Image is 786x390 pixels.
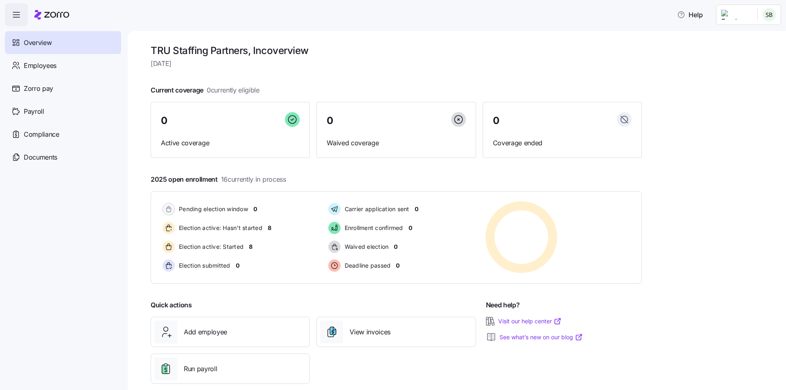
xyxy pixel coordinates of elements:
span: Election active: Started [176,243,244,251]
span: 0 [415,205,418,213]
span: 0 currently eligible [207,85,260,95]
span: Coverage ended [493,138,632,148]
span: 0 [236,262,239,270]
span: 0 [394,243,398,251]
span: Current coverage [151,85,260,95]
a: Compliance [5,123,121,146]
span: Pending election window [176,205,248,213]
img: c0a881579048e91e3eeafc336833c0e2 [763,8,776,21]
span: Payroll [24,106,44,117]
span: Election submitted [176,262,230,270]
span: Overview [24,38,52,48]
a: Documents [5,146,121,169]
span: Waived coverage [327,138,465,148]
a: Employees [5,54,121,77]
span: 0 [409,224,412,232]
span: 0 [161,116,167,126]
span: Waived election [342,243,389,251]
span: Need help? [486,300,520,310]
span: Compliance [24,129,59,140]
span: Documents [24,152,57,162]
span: 8 [249,243,253,251]
span: Quick actions [151,300,192,310]
span: Carrier application sent [342,205,409,213]
span: 0 [493,116,499,126]
span: 0 [396,262,400,270]
span: Employees [24,61,56,71]
a: Visit our help center [498,317,562,325]
span: 2025 open enrollment [151,174,286,185]
span: Help [677,10,703,20]
span: 16 currently in process [221,174,286,185]
span: Enrollment confirmed [342,224,403,232]
span: 0 [253,205,257,213]
span: View invoices [350,327,391,337]
a: Overview [5,31,121,54]
img: Employer logo [721,10,751,20]
a: Zorro pay [5,77,121,100]
span: Active coverage [161,138,300,148]
button: Help [671,7,709,23]
span: Run payroll [184,364,217,374]
span: 8 [268,224,271,232]
a: See what’s new on our blog [499,333,583,341]
h1: TRU Staffing Partners, Inc overview [151,44,642,57]
span: Election active: Hasn't started [176,224,262,232]
a: Payroll [5,100,121,123]
span: Deadline passed [342,262,391,270]
span: Add employee [184,327,227,337]
span: Zorro pay [24,83,53,94]
span: [DATE] [151,59,642,69]
span: 0 [327,116,333,126]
